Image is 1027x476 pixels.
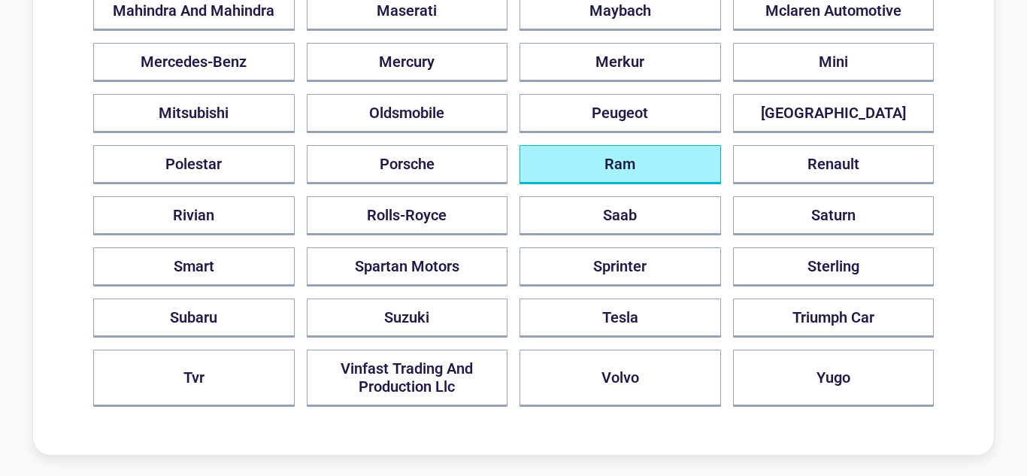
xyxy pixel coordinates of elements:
[307,196,508,235] button: Rolls-Royce
[307,94,508,133] button: Oldsmobile
[93,94,295,133] button: Mitsubishi
[733,196,935,235] button: Saturn
[93,43,295,82] button: Mercedes-Benz
[93,145,295,184] button: Polestar
[307,299,508,338] button: Suzuki
[520,196,721,235] button: Saab
[93,299,295,338] button: Subaru
[520,43,721,82] button: Merkur
[307,350,508,407] button: Vinfast Trading And Production Llc
[520,299,721,338] button: Tesla
[733,94,935,133] button: [GEOGRAPHIC_DATA]
[733,247,935,287] button: Sterling
[520,350,721,407] button: Volvo
[93,247,295,287] button: Smart
[733,43,935,82] button: Mini
[307,247,508,287] button: Spartan Motors
[520,247,721,287] button: Sprinter
[733,299,935,338] button: Triumph Car
[93,350,295,407] button: Tvr
[307,43,508,82] button: Mercury
[520,145,721,184] button: Ram
[93,196,295,235] button: Rivian
[307,145,508,184] button: Porsche
[520,94,721,133] button: Peugeot
[733,350,935,407] button: Yugo
[733,145,935,184] button: Renault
